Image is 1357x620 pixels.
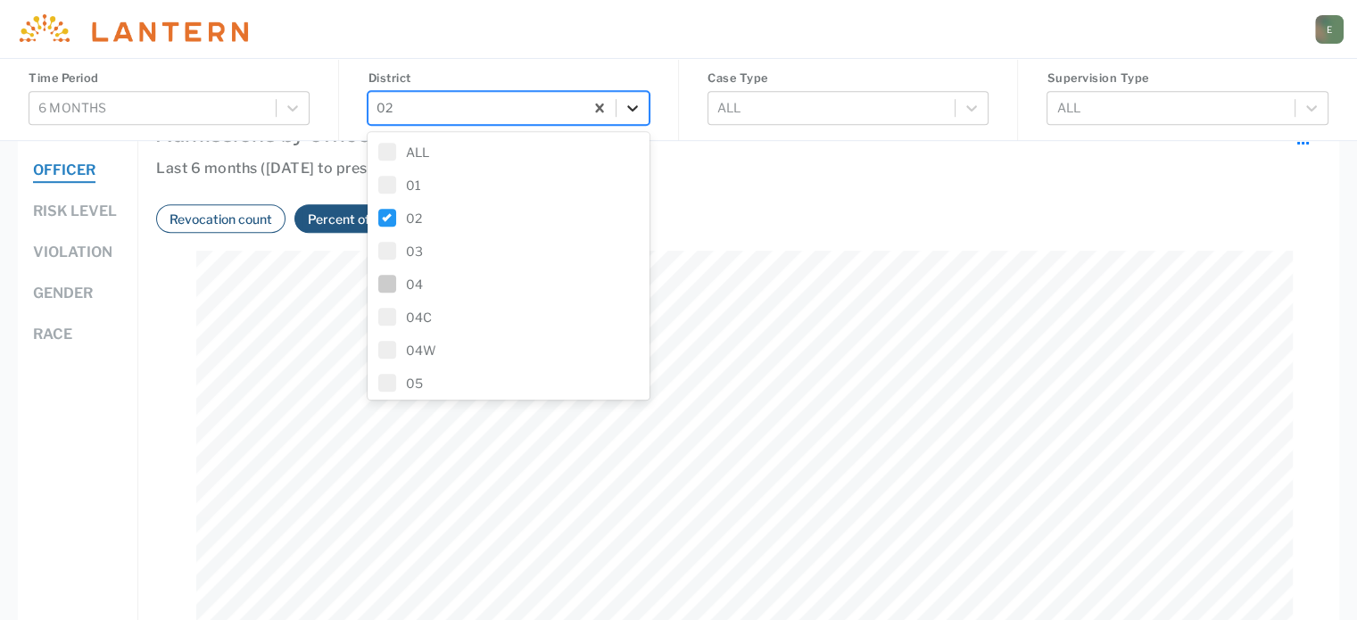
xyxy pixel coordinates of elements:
[1315,15,1344,44] a: E
[33,283,93,306] button: Gender
[156,158,1321,197] h6: Last 6 months ([DATE] to present)
[1047,70,1328,87] h4: Supervision Type
[378,209,638,227] label: 02
[33,324,72,347] button: Race
[378,176,638,194] label: 01
[14,14,248,44] img: Lantern
[378,374,638,393] label: 05
[378,242,638,260] label: 03
[378,308,638,327] label: 04C
[29,70,310,87] h4: Time Period
[378,275,638,293] label: 04
[707,70,989,87] h4: Case Type
[164,209,277,229] button: Revocation count
[378,143,638,161] label: ALL
[33,242,112,265] button: Violation
[378,341,638,360] label: 04W
[368,93,583,122] div: 02
[302,209,542,229] button: Percent of standing population revoked
[33,201,117,224] button: Risk level
[33,160,95,183] button: Officer
[368,70,649,87] h4: District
